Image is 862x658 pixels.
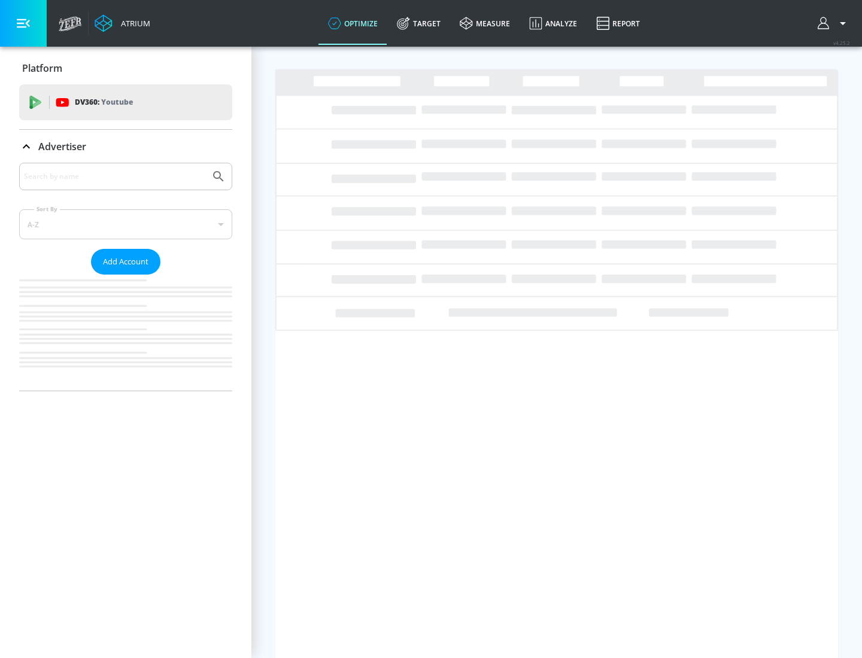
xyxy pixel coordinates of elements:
a: optimize [318,2,387,45]
div: Advertiser [19,163,232,391]
label: Sort By [34,205,60,213]
div: A-Z [19,209,232,239]
span: v 4.25.2 [833,39,850,46]
span: Add Account [103,255,148,269]
input: Search by name [24,169,205,184]
div: Atrium [116,18,150,29]
a: measure [450,2,520,45]
p: DV360: [75,96,133,109]
p: Advertiser [38,140,86,153]
div: Platform [19,51,232,85]
a: Analyze [520,2,587,45]
div: DV360: Youtube [19,84,232,120]
p: Platform [22,62,62,75]
p: Youtube [101,96,133,108]
a: Report [587,2,649,45]
button: Add Account [91,249,160,275]
a: Target [387,2,450,45]
a: Atrium [95,14,150,32]
nav: list of Advertiser [19,275,232,391]
div: Advertiser [19,130,232,163]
